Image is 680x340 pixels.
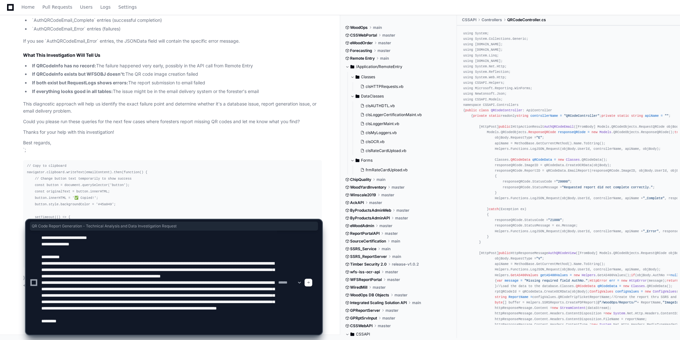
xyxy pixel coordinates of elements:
span: private [601,114,615,117]
span: clsLoggerMaint.vb [366,121,399,126]
span: public [499,125,511,129]
svg: Directory [356,73,359,81]
span: WoodOps [350,25,368,30]
span: clsLoggerCertificationMaint.vb [366,112,422,117]
span: Users [80,5,93,9]
span: class [479,108,489,112]
span: QRCodeData [511,157,531,161]
span: AckAPI [350,200,364,205]
span: main [377,177,386,182]
span: static [617,114,629,117]
span: public [465,108,477,112]
span: static [489,114,501,117]
span: Home [21,5,35,9]
span: /Application/RemoteEntry [356,64,403,69]
span: private [473,114,487,117]
span: new [558,157,564,161]
span: clsAUTHDTL.vb [366,103,395,108]
button: clsAUTHDTL.vb [358,101,448,110]
span: Logs [100,5,111,9]
span: CSSWebPortal [350,33,377,38]
button: clsMyLoggers.vb [358,128,448,137]
span: new [592,130,597,134]
li: `AuthQRCodeEmail_Error` entries (failures) [30,25,322,33]
span: "" [665,114,668,117]
span: catch [489,207,499,211]
button: clsRateCardUpload.vb [358,146,448,155]
strong: If everything looks good in all tables: [32,89,113,94]
span: clsOCR.vb [366,139,385,144]
button: clsLoggerMaint.vb [358,119,448,128]
span: Controllers [482,17,502,22]
span: "QRCodeController" [564,114,600,117]
li: The QR code image creation failed [30,71,322,78]
span: Pull Requests [42,5,72,9]
span: qRCodeData [532,157,552,161]
span: master [378,40,391,46]
span: Classes [361,74,375,80]
button: /Application/RemoteEntry [345,62,452,72]
span: master [378,48,391,53]
button: frmRateCardUpload.vb [358,166,448,174]
span: DataClasses [361,94,384,99]
span: main [373,25,382,30]
span: Winscale2019 [350,192,376,198]
span: ResponseQRCode [528,130,556,134]
span: main [380,56,389,61]
span: ByProductsAdminWeb [350,208,391,213]
span: ChipQuality [350,177,372,182]
span: WoodYardInventory [350,185,387,190]
code: // Copy to clipboard navigator.clipboard.writeText(emailContent).then(function() { // Change butt... [27,164,193,264]
span: QR Code Report Generation - Technical Analysis and Data Investigation Request [32,224,316,229]
span: master [392,185,405,190]
span: = [554,157,556,161]
span: QRCodeController.cs [507,17,546,22]
span: master [382,192,395,198]
span: "Requested report did not complete correctly." [562,185,653,189]
span: master [369,200,382,205]
span: = [661,114,663,117]
span: "_Complete" [643,196,665,200]
button: clsOCR.vb [358,137,448,146]
span: "E" [536,136,542,140]
li: `AuthQRCodeEmail_Complete` entries (successful completion) [30,17,322,24]
span: = [560,114,562,117]
strong: If QRCodeInfo exists but WFSOBJ doesn't: [32,71,125,77]
svg: Directory [350,63,354,71]
p: Best regards, `; [23,139,322,154]
span: eWoodOrder [350,40,373,46]
p: Could you please run these queries for the next few cases where foresters report missing QR codes... [23,118,322,125]
span: Settings [118,5,137,9]
span: clsHTTPRequests.vb [366,84,404,89]
strong: If both exist but RequestLogs shows errors: [32,80,128,85]
span: Forecasting [350,48,373,53]
span: AuthQRCodeEmail [544,125,574,129]
span: clsRateCardUpload.vb [366,148,407,153]
span: string [631,114,643,117]
button: clsLoggerCertificationMaint.vb [358,110,448,119]
button: Classes [350,72,452,82]
span: CSSAPI [462,17,476,22]
p: This diagnostic approach will help us identify the exact failure point and determine whether it's... [23,100,322,115]
span: master [382,33,396,38]
span: controllerName [530,114,558,117]
button: clsHTTPRequests.vb [358,82,448,91]
span: string [516,114,528,117]
span: Forms [361,158,373,163]
span: "20000" [556,180,570,183]
strong: If QRCodeInfo has no record: [32,63,96,68]
span: QRCodeController [491,108,523,112]
span: frmRateCardUpload.vb [366,167,408,173]
span: master [397,208,410,213]
span: apiName [645,114,659,117]
li: The report submission to email failed [30,79,322,87]
button: Forms [350,155,452,166]
button: DataClasses [350,91,452,101]
span: clsMyLoggers.vb [366,130,397,135]
span: = [588,130,590,134]
span: responseQRCode [558,130,585,134]
span: Remote Entry [350,56,375,61]
svg: Directory [356,92,359,100]
p: If you see `AuthQRCodeEmail_Error` entries, the JSONData field will contain the specific error me... [23,38,322,45]
h2: What This Investigation Will Tell Us [23,52,322,58]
